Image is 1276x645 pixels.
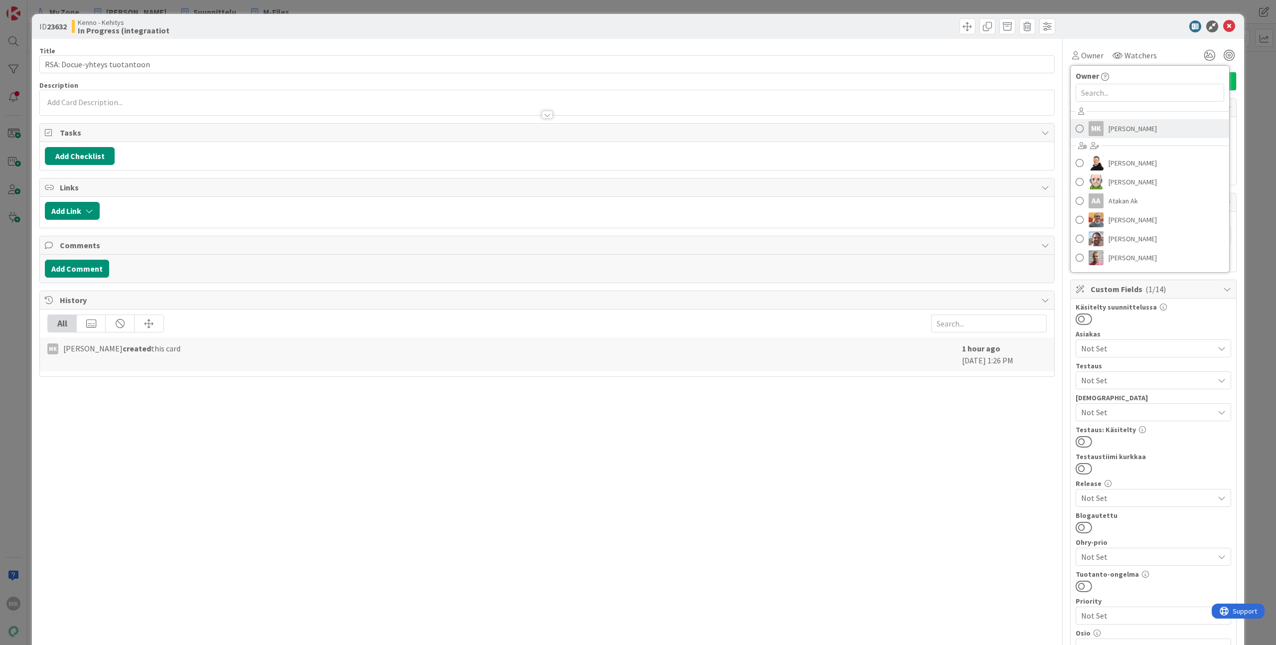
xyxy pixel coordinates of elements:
[1091,283,1218,295] span: Custom Fields
[1109,121,1157,136] span: [PERSON_NAME]
[1071,154,1229,172] a: AN[PERSON_NAME]
[1071,248,1229,267] a: HJ[PERSON_NAME]
[78,26,169,34] b: In Progress (integraatiot
[48,315,77,332] div: All
[60,239,1036,251] span: Comments
[1109,156,1157,170] span: [PERSON_NAME]
[45,202,100,220] button: Add Link
[1076,598,1231,605] div: Priority
[60,181,1036,193] span: Links
[78,18,169,26] span: Kenno - Kehitys
[1089,212,1104,227] img: BN
[1109,212,1157,227] span: [PERSON_NAME]
[1076,84,1224,102] input: Search...
[45,260,109,278] button: Add Comment
[1081,550,1209,564] span: Not Set
[21,1,45,13] span: Support
[1081,374,1214,386] span: Not Set
[962,342,1047,366] div: [DATE] 1:26 PM
[1076,330,1231,337] div: Asiakas
[1109,231,1157,246] span: [PERSON_NAME]
[1145,284,1166,294] span: ( 1/14 )
[1071,210,1229,229] a: BN[PERSON_NAME]
[1089,156,1104,170] img: AN
[1076,630,1231,637] div: Osio
[1076,394,1231,401] div: [DEMOGRAPHIC_DATA]
[47,21,67,31] b: 23632
[1081,406,1214,418] span: Not Set
[1076,571,1231,578] div: Tuotanto-ongelma
[1076,70,1099,82] span: Owner
[1076,304,1231,311] div: Käsitelty suunnittelussa
[1076,539,1231,546] div: Ohry-prio
[1071,229,1229,248] a: ET[PERSON_NAME]
[1109,193,1138,208] span: Atakan Ak
[1076,480,1231,487] div: Release
[1071,191,1229,210] a: AAAtakan Ak
[1071,119,1229,138] a: MK[PERSON_NAME]
[1089,193,1104,208] div: AA
[1081,342,1214,354] span: Not Set
[1089,174,1104,189] img: AN
[962,343,1000,353] b: 1 hour ago
[39,81,78,90] span: Description
[1089,121,1104,136] div: MK
[1089,231,1104,246] img: ET
[39,55,1055,73] input: type card name here...
[60,127,1036,139] span: Tasks
[1076,453,1231,460] div: Testaustiimi kurkkaa
[63,342,180,354] span: [PERSON_NAME] this card
[45,147,115,165] button: Add Checklist
[47,343,58,354] div: MK
[1124,49,1157,61] span: Watchers
[1089,250,1104,265] img: HJ
[1076,426,1231,433] div: Testaus: Käsitelty
[931,315,1047,332] input: Search...
[1071,172,1229,191] a: AN[PERSON_NAME]
[60,294,1036,306] span: History
[1109,250,1157,265] span: [PERSON_NAME]
[1071,267,1229,286] a: IN[PERSON_NAME]
[1081,49,1104,61] span: Owner
[123,343,151,353] b: created
[39,20,67,32] span: ID
[1076,512,1231,519] div: Blogautettu
[1076,362,1231,369] div: Testaus
[1081,492,1214,504] span: Not Set
[1081,609,1209,623] span: Not Set
[39,46,55,55] label: Title
[1109,174,1157,189] span: [PERSON_NAME]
